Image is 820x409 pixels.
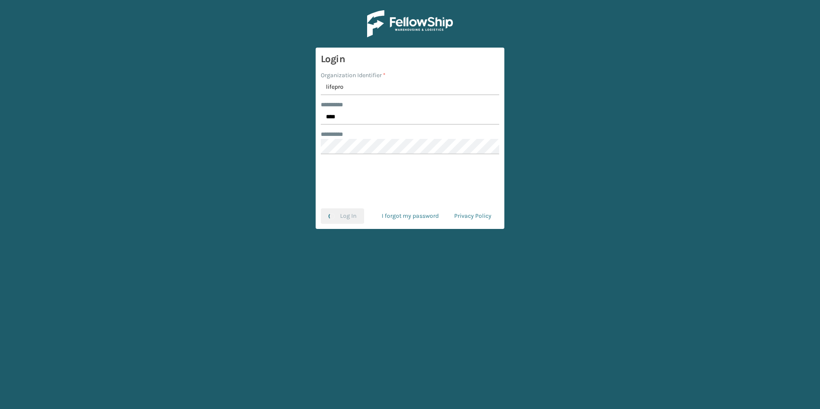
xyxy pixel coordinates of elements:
iframe: reCAPTCHA [345,165,475,198]
button: Log In [321,208,364,224]
a: I forgot my password [374,208,446,224]
label: Organization Identifier [321,71,386,80]
a: Privacy Policy [446,208,499,224]
img: Logo [367,10,453,37]
h3: Login [321,53,499,66]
